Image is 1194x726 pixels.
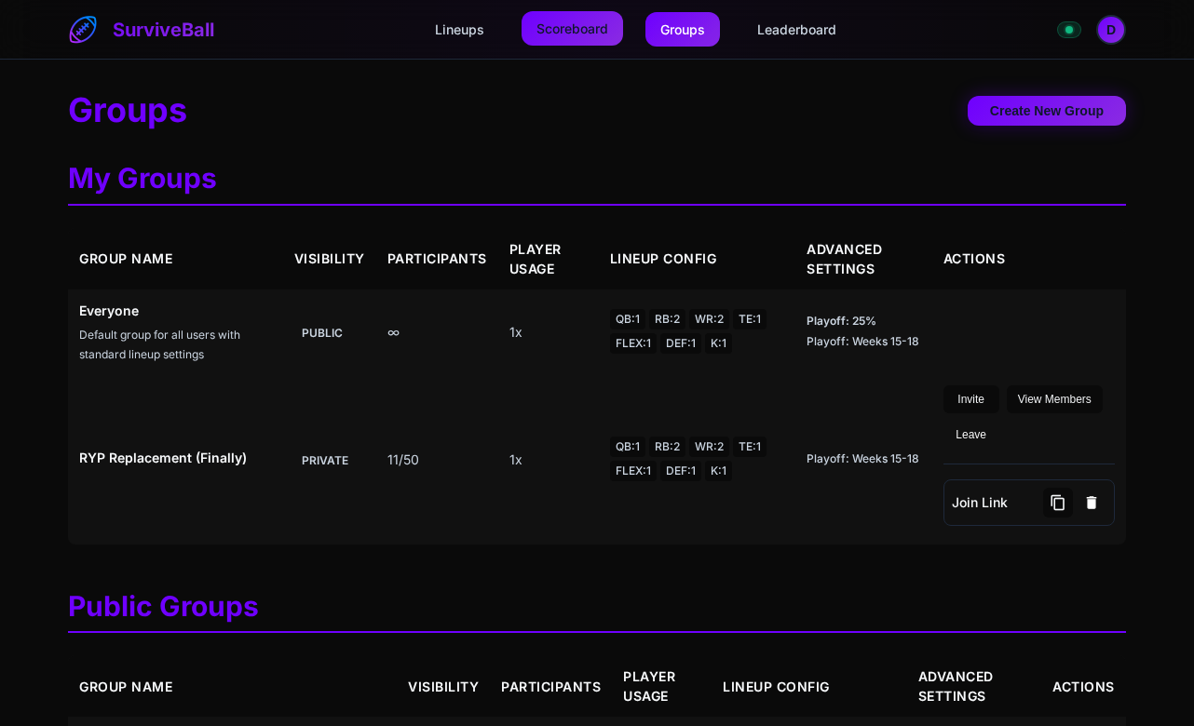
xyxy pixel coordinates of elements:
span: RB: 2 [649,437,685,457]
a: SurviveBall [68,15,214,45]
h2: Public Groups [68,589,1126,634]
div: Playoff: Weeks 15-18 [807,450,920,467]
button: Create New Group [968,96,1126,126]
span: QB: 1 [610,309,645,329]
span: WR: 2 [689,437,729,457]
th: Advanced Settings [795,228,931,289]
img: SurviveBall [68,15,98,45]
a: Groups [645,12,720,47]
span: DEF: 1 [660,333,701,354]
th: Lineup Config [599,228,796,289]
h1: Groups [68,89,187,131]
span: Join Link [952,492,1008,512]
span: TE: 1 [733,309,767,329]
button: View Members [1007,385,1103,413]
button: content_copy [1043,488,1073,518]
span: K: 1 [705,333,732,354]
div: Playoff: Weeks 15-18 [807,333,920,350]
th: Group Name [68,655,397,717]
span: content_copy [1050,494,1066,511]
a: Scoreboard [522,11,623,46]
span: RB: 2 [649,309,685,329]
span: QB: 1 [610,437,645,457]
td: ∞ [376,289,498,374]
th: Lineup Config [712,655,906,717]
th: Visibility [283,228,376,289]
span: FLEX: 1 [610,461,657,481]
button: Open profile menu [1096,15,1126,45]
th: Player Usage [612,655,712,717]
span: public [294,322,350,343]
td: 11/50 [376,374,498,544]
th: Group Name [68,228,283,289]
button: delete [1077,488,1106,518]
span: WR: 2 [689,309,729,329]
th: Advanced Settings [907,655,1042,717]
span: TE: 1 [733,437,767,457]
th: Actions [1041,655,1126,717]
span: FLEX: 1 [610,333,657,354]
button: Invite [943,385,999,413]
th: Actions [932,228,1126,289]
strong: Everyone [79,301,272,320]
strong: RYP Replacement (Finally) [79,448,272,467]
span: K: 1 [705,461,732,481]
span: Default group for all users with standard lineup settings [79,328,240,361]
h2: My Groups [68,161,1126,206]
span: delete [1083,494,1100,511]
th: Participants [490,655,612,717]
a: Leaderboard [742,12,851,47]
td: 1 x [498,289,599,374]
span: DEF: 1 [660,461,701,481]
span: Playoff: 25 % [807,313,920,329]
a: Lineups [420,12,499,47]
th: Participants [376,228,498,289]
th: Player Usage [498,228,599,289]
span: private [294,450,356,471]
button: Leave [943,421,999,449]
td: 1 x [498,374,599,544]
th: Visibility [397,655,490,717]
